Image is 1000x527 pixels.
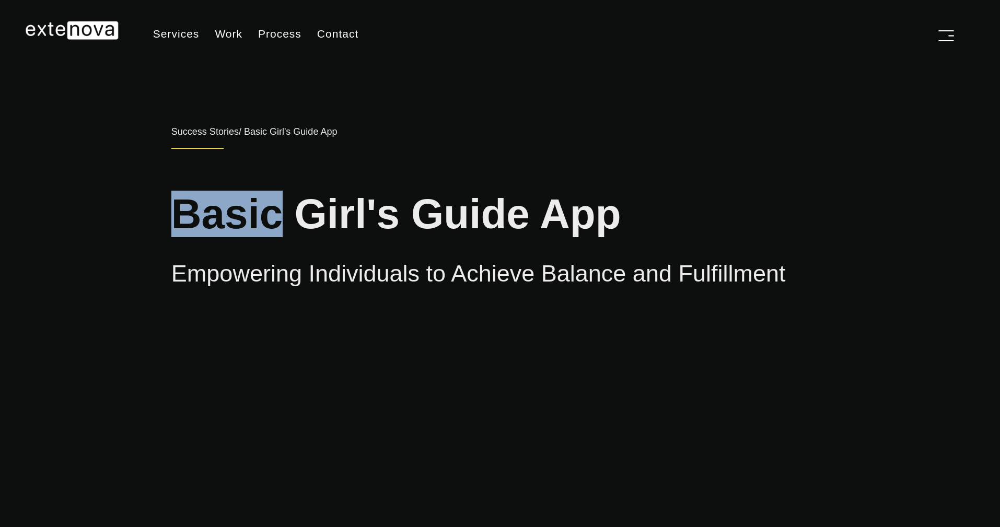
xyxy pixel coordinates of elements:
[171,126,239,137] span: Success Stories
[207,21,250,47] a: Work
[171,107,829,148] div: / Basic Girl's Guide App
[938,30,954,41] img: Menu
[171,170,829,237] h1: Basic Girl's Guide App
[145,21,207,47] a: Services
[25,21,119,40] img: Extenova
[309,21,366,47] a: Contact
[250,21,309,47] a: Process
[171,248,829,288] h2: Empowering Individuals to Achieve Balance and Fulfillment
